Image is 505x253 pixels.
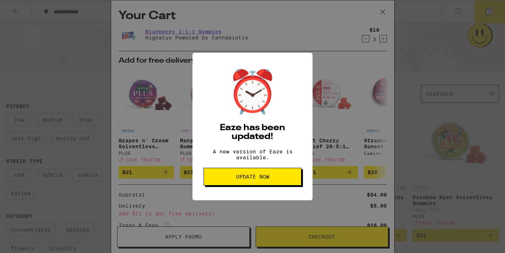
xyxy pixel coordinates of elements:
div: ⏰ [227,67,279,116]
h2: Eaze has been updated! [204,124,301,141]
span: Update Now [236,174,269,179]
p: A new version of Eaze is available. [204,149,301,160]
iframe: Opens a widget where you can find more information [457,231,498,249]
button: Update Now [204,168,301,186]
